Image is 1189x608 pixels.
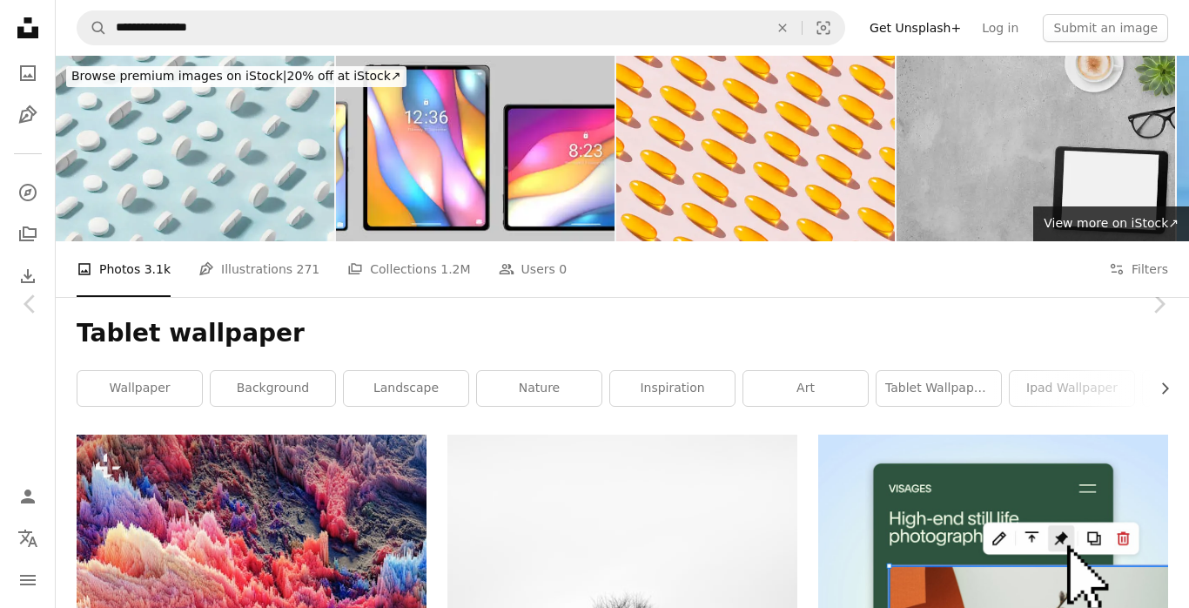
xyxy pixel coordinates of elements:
[859,14,971,42] a: Get Unsplash+
[71,69,286,83] span: Browse premium images on iStock |
[877,371,1001,406] a: tablet wallpaper anime
[10,217,45,252] a: Collections
[1033,206,1189,241] a: View more on iStock↗
[803,11,844,44] button: Visual search
[971,14,1029,42] a: Log in
[10,98,45,132] a: Illustrations
[743,371,868,406] a: art
[211,371,335,406] a: background
[344,371,468,406] a: landscape
[1149,371,1168,406] button: scroll list to the right
[77,10,845,45] form: Find visuals sitewide
[499,241,568,297] a: Users 0
[897,56,1175,241] img: Modern Office Desk Background - Top View with Copy Space
[610,371,735,406] a: inspiration
[1109,241,1168,297] button: Filters
[56,56,334,241] img: White Pills
[477,371,601,406] a: nature
[336,56,615,241] img: Generic phone and tablets lock screens with 3D art wallpaper. Set of three. Isolated on gray.
[1010,371,1134,406] a: ipad wallpaper
[10,563,45,598] button: Menu
[77,318,1168,349] h1: Tablet wallpaper
[440,260,470,279] span: 1.2M
[10,56,45,91] a: Photos
[10,175,45,210] a: Explore
[10,521,45,556] button: Language
[198,241,319,297] a: Illustrations 271
[77,11,107,44] button: Search Unsplash
[1128,220,1189,388] a: Next
[77,371,202,406] a: wallpaper
[10,479,45,514] a: Log in / Sign up
[616,56,895,241] img: Soft Fish Oil Capsules on Pink Background
[56,56,417,98] a: Browse premium images on iStock|20% off at iStock↗
[297,260,320,279] span: 271
[1043,14,1168,42] button: Submit an image
[71,69,401,83] span: 20% off at iStock ↗
[1044,216,1179,230] span: View more on iStock ↗
[559,260,567,279] span: 0
[347,241,470,297] a: Collections 1.2M
[763,11,802,44] button: Clear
